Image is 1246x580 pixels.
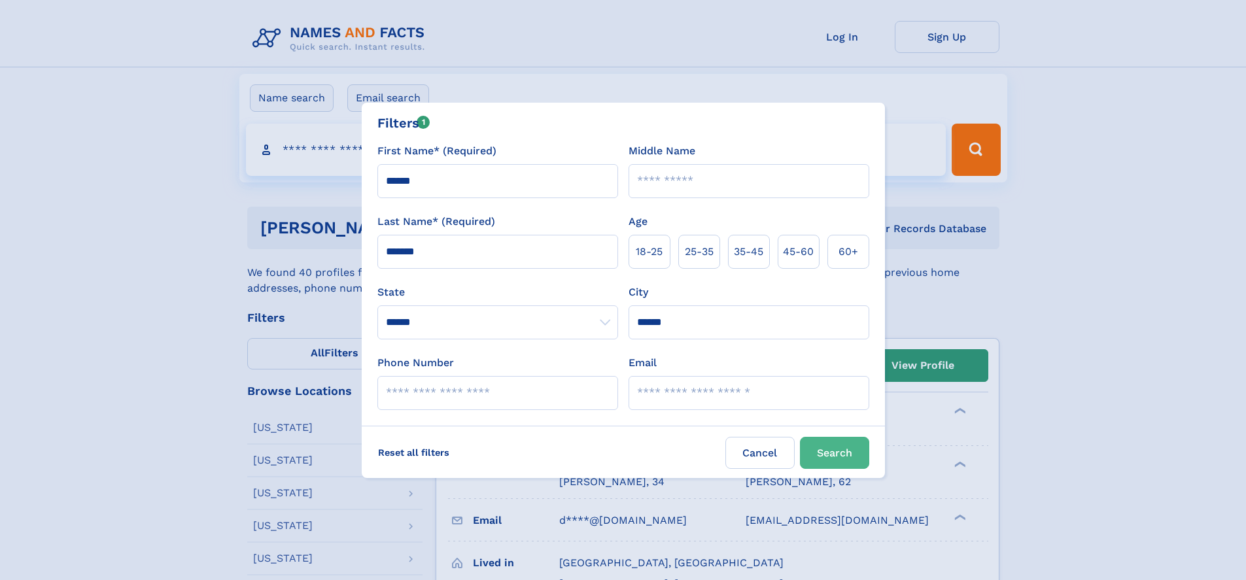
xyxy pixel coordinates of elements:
[377,113,430,133] div: Filters
[636,244,663,260] span: 18‑25
[629,355,657,371] label: Email
[377,355,454,371] label: Phone Number
[629,143,695,159] label: Middle Name
[783,244,814,260] span: 45‑60
[377,214,495,230] label: Last Name* (Required)
[377,284,618,300] label: State
[800,437,869,469] button: Search
[839,244,858,260] span: 60+
[725,437,795,469] label: Cancel
[370,437,458,468] label: Reset all filters
[685,244,714,260] span: 25‑35
[377,143,496,159] label: First Name* (Required)
[629,284,648,300] label: City
[734,244,763,260] span: 35‑45
[629,214,648,230] label: Age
